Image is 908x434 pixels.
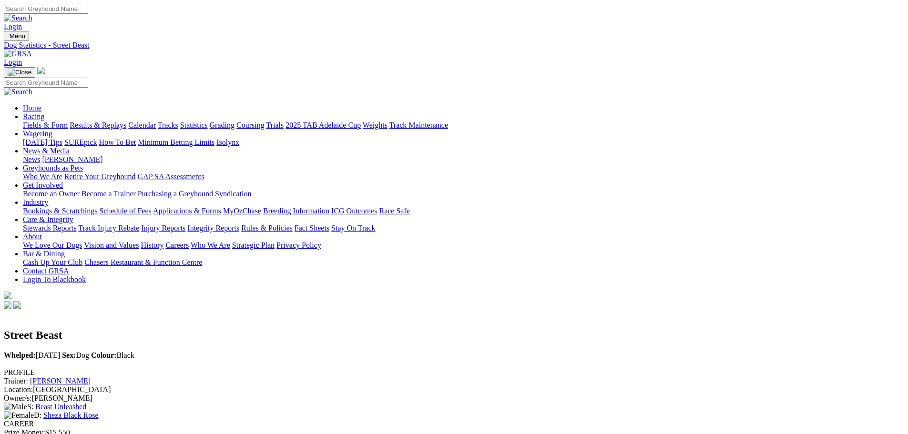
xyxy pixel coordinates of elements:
[23,190,80,198] a: Become an Owner
[128,121,156,129] a: Calendar
[23,250,65,258] a: Bar & Dining
[263,207,329,215] a: Breeding Information
[23,121,68,129] a: Fields & Form
[13,301,21,309] img: twitter.svg
[4,385,33,394] span: Location:
[363,121,388,129] a: Weights
[241,224,293,232] a: Rules & Policies
[4,394,904,403] div: [PERSON_NAME]
[210,121,235,129] a: Grading
[23,181,63,189] a: Get Involved
[266,121,284,129] a: Trials
[187,224,239,232] a: Integrity Reports
[141,241,163,249] a: History
[138,172,204,181] a: GAP SA Assessments
[4,403,33,411] span: S:
[236,121,265,129] a: Coursing
[4,420,904,428] div: CAREER
[23,164,83,172] a: Greyhounds as Pets
[62,351,89,359] span: Dog
[23,207,904,215] div: Industry
[216,138,239,146] a: Isolynx
[35,403,86,411] a: Beast Unleashed
[37,67,45,74] img: logo-grsa-white.png
[4,329,904,342] h2: Street Beast
[4,292,11,299] img: logo-grsa-white.png
[8,69,31,76] img: Close
[4,377,28,385] span: Trainer:
[84,241,139,249] a: Vision and Values
[4,67,35,78] button: Toggle navigation
[23,241,904,250] div: About
[153,207,221,215] a: Applications & Forms
[23,138,62,146] a: [DATE] Tips
[23,207,97,215] a: Bookings & Scratchings
[62,351,76,359] b: Sex:
[23,215,73,223] a: Care & Integrity
[70,121,126,129] a: Results & Replays
[91,351,116,359] b: Colour:
[4,58,22,66] a: Login
[23,138,904,147] div: Wagering
[23,155,904,164] div: News & Media
[4,22,22,30] a: Login
[99,138,136,146] a: How To Bet
[4,385,904,394] div: [GEOGRAPHIC_DATA]
[223,207,261,215] a: MyOzChase
[42,155,102,163] a: [PERSON_NAME]
[165,241,189,249] a: Careers
[99,207,151,215] a: Schedule of Fees
[4,394,32,402] span: Owner/s:
[4,411,41,419] span: D:
[23,241,82,249] a: We Love Our Dogs
[43,411,99,419] a: Sheza Black Rose
[191,241,230,249] a: Who We Are
[138,190,213,198] a: Purchasing a Greyhound
[23,172,904,181] div: Greyhounds as Pets
[4,78,88,88] input: Search
[4,368,904,377] div: PROFILE
[23,258,904,267] div: Bar & Dining
[64,172,136,181] a: Retire Your Greyhound
[23,232,42,241] a: About
[23,267,69,275] a: Contact GRSA
[4,31,29,41] button: Toggle navigation
[180,121,208,129] a: Statistics
[4,301,11,309] img: facebook.svg
[78,224,139,232] a: Track Injury Rebate
[158,121,178,129] a: Tracks
[23,258,82,266] a: Cash Up Your Club
[389,121,448,129] a: Track Maintenance
[23,147,70,155] a: News & Media
[23,130,52,138] a: Wagering
[23,172,62,181] a: Who We Are
[4,351,60,359] span: [DATE]
[4,50,32,58] img: GRSA
[84,258,202,266] a: Chasers Restaurant & Function Centre
[4,88,32,96] img: Search
[23,190,904,198] div: Get Involved
[23,104,41,112] a: Home
[276,241,321,249] a: Privacy Policy
[23,121,904,130] div: Racing
[23,112,44,121] a: Racing
[215,190,251,198] a: Syndication
[10,32,25,40] span: Menu
[64,138,97,146] a: SUREpick
[23,198,48,206] a: Industry
[4,351,36,359] b: Whelped:
[4,403,27,411] img: Male
[232,241,275,249] a: Strategic Plan
[331,207,377,215] a: ICG Outcomes
[4,41,904,50] a: Dog Statistics - Street Beast
[379,207,409,215] a: Race Safe
[23,155,40,163] a: News
[30,377,91,385] a: [PERSON_NAME]
[331,224,375,232] a: Stay On Track
[141,224,185,232] a: Injury Reports
[4,14,32,22] img: Search
[286,121,361,129] a: 2025 TAB Adelaide Cup
[23,224,904,232] div: Care & Integrity
[138,138,214,146] a: Minimum Betting Limits
[4,4,88,14] input: Search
